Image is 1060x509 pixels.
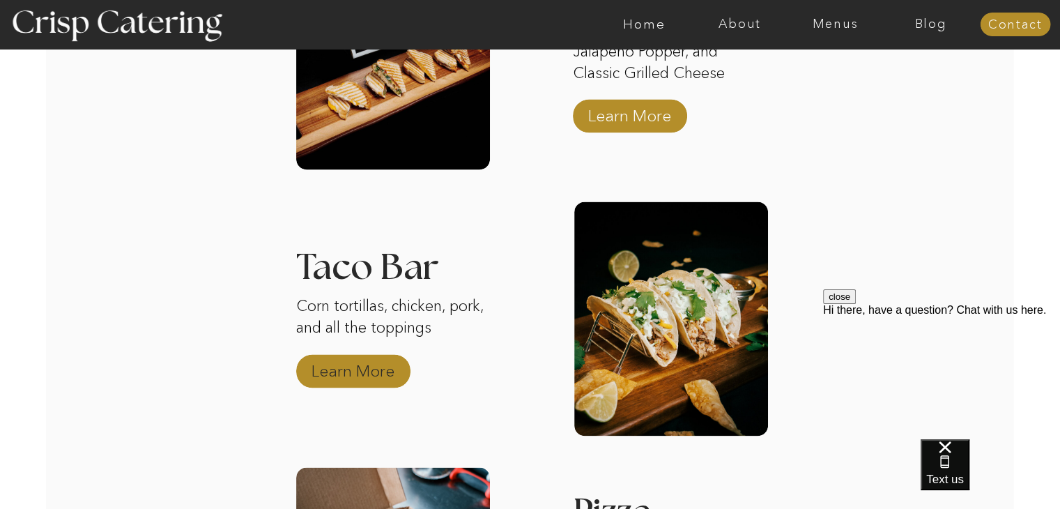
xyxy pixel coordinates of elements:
[573,20,767,86] p: Pulled Pork, Chicken Pesto, Jalapeño Popper, and Classic Grilled Cheese
[692,17,788,31] a: About
[296,250,490,267] h3: Taco Bar
[883,17,978,31] a: Blog
[583,92,676,132] a: Learn More
[823,289,1060,457] iframe: podium webchat widget prompt
[296,296,490,363] p: Corn tortillas, chicken, pork, and all the toppings
[921,439,1060,509] iframe: podium webchat widget bubble
[788,17,883,31] a: Menus
[597,17,692,31] a: Home
[980,18,1050,32] a: Contact
[307,347,399,388] a: Learn More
